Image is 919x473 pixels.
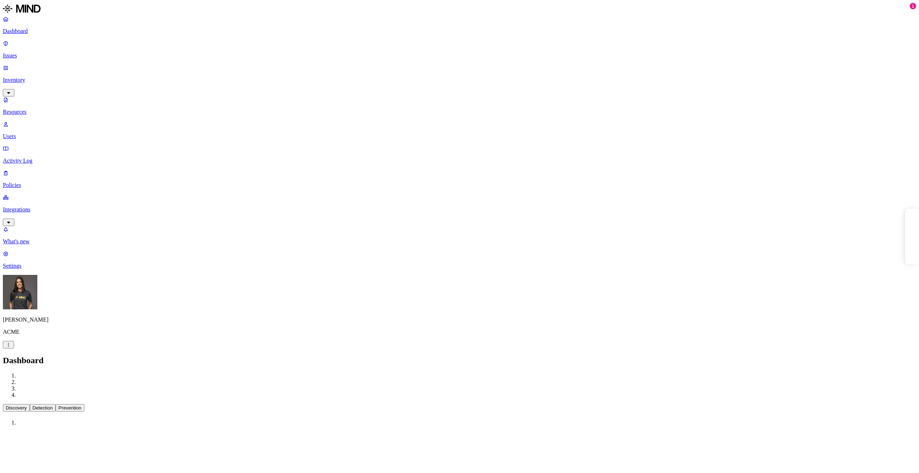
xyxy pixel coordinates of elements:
[3,3,41,14] img: MIND
[3,145,916,164] a: Activity Log
[30,404,56,412] button: Detection
[3,133,916,140] p: Users
[3,158,916,164] p: Activity Log
[3,226,916,245] a: What's new
[3,275,37,309] img: Gal Cohen
[56,404,84,412] button: Prevention
[3,65,916,95] a: Inventory
[3,97,916,115] a: Resources
[3,52,916,59] p: Issues
[3,263,916,269] p: Settings
[3,250,916,269] a: Settings
[3,356,916,365] h2: Dashboard
[3,170,916,188] a: Policies
[3,40,916,59] a: Issues
[3,121,916,140] a: Users
[3,194,916,225] a: Integrations
[3,206,916,213] p: Integrations
[3,16,916,34] a: Dashboard
[3,77,916,83] p: Inventory
[3,182,916,188] p: Policies
[3,28,916,34] p: Dashboard
[910,3,916,9] div: 1
[3,329,916,335] p: ACME
[3,238,916,245] p: What's new
[3,3,916,16] a: MIND
[3,109,916,115] p: Resources
[3,404,30,412] button: Discovery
